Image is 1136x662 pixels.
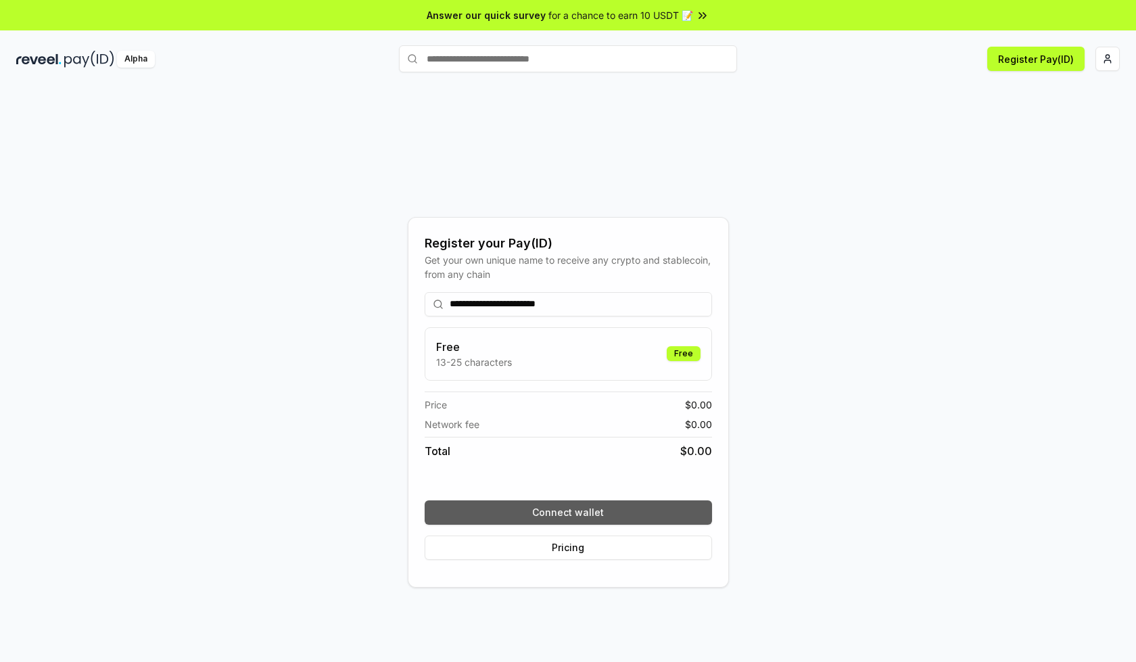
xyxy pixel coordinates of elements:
span: Network fee [425,417,479,431]
img: pay_id [64,51,114,68]
div: Free [667,346,701,361]
span: for a chance to earn 10 USDT 📝 [548,8,693,22]
div: Register your Pay(ID) [425,234,712,253]
span: Answer our quick survey [427,8,546,22]
div: Alpha [117,51,155,68]
div: Get your own unique name to receive any crypto and stablecoin, from any chain [425,253,712,281]
span: $ 0.00 [685,398,712,412]
img: reveel_dark [16,51,62,68]
button: Register Pay(ID) [987,47,1085,71]
button: Pricing [425,536,712,560]
button: Connect wallet [425,500,712,525]
span: $ 0.00 [685,417,712,431]
p: 13-25 characters [436,355,512,369]
span: Total [425,443,450,459]
h3: Free [436,339,512,355]
span: Price [425,398,447,412]
span: $ 0.00 [680,443,712,459]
